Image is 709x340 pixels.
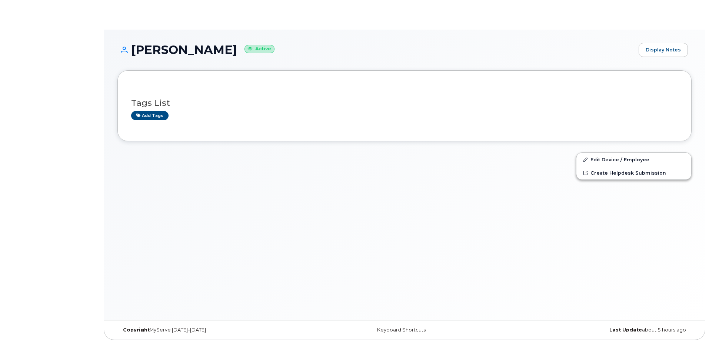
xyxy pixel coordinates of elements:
h1: [PERSON_NAME] [117,43,635,56]
a: Create Helpdesk Submission [576,166,691,179]
h3: Tags List [131,98,678,108]
small: Active [244,45,274,53]
a: Display Notes [639,43,688,57]
div: about 5 hours ago [500,327,692,333]
a: Edit Device / Employee [576,153,691,166]
a: Keyboard Shortcuts [377,327,426,333]
a: Add tags [131,111,169,120]
strong: Copyright [123,327,150,333]
strong: Last Update [609,327,642,333]
div: MyServe [DATE]–[DATE] [117,327,309,333]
